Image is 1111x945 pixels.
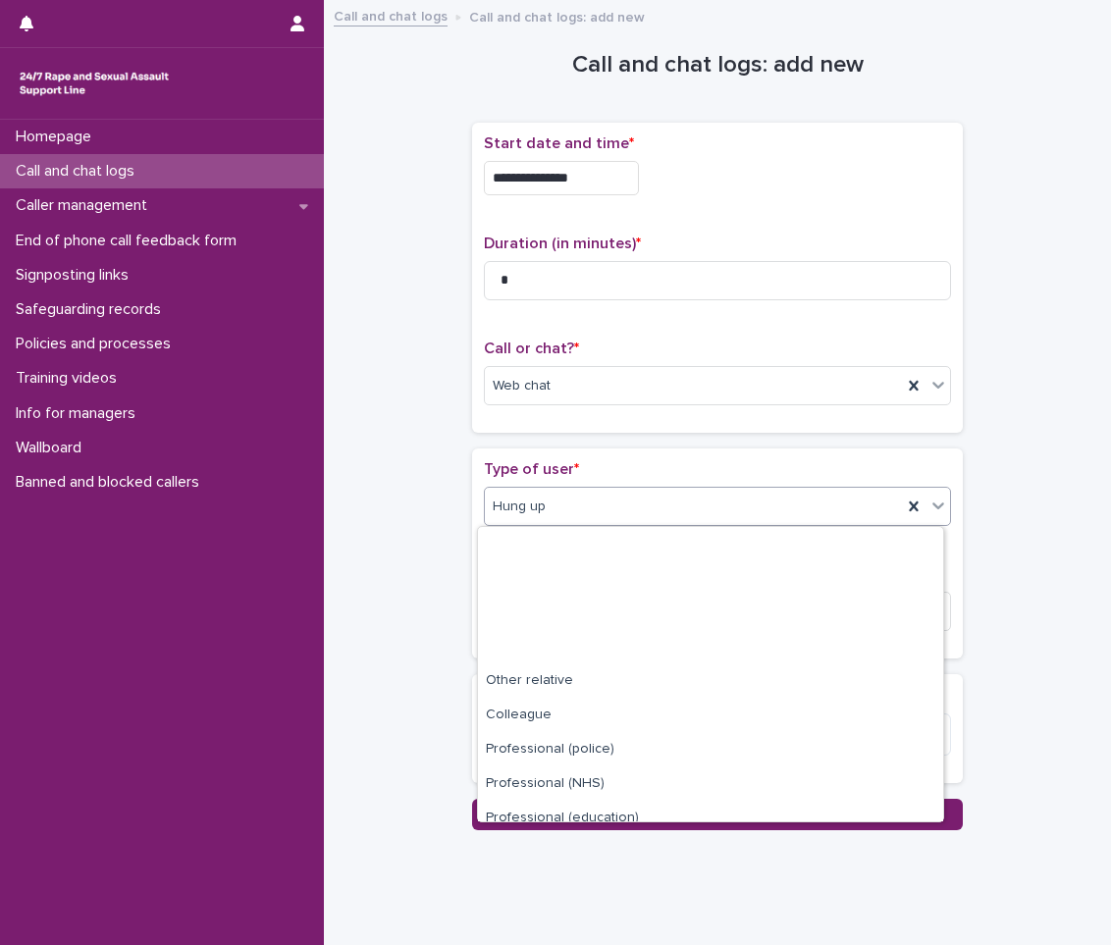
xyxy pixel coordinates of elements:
[472,799,963,830] button: Save
[8,232,252,250] p: End of phone call feedback form
[484,341,579,356] span: Call or chat?
[8,404,151,423] p: Info for managers
[484,461,579,477] span: Type of user
[8,369,132,388] p: Training videos
[472,51,963,79] h1: Call and chat logs: add new
[16,64,173,103] img: rhQMoQhaT3yELyF149Cw
[8,162,150,181] p: Call and chat logs
[8,300,177,319] p: Safeguarding records
[8,439,97,457] p: Wallboard
[8,266,144,285] p: Signposting links
[493,376,551,396] span: Web chat
[493,497,546,517] span: Hung up
[484,236,641,251] span: Duration (in minutes)
[334,4,448,26] a: Call and chat logs
[8,128,107,146] p: Homepage
[8,473,215,492] p: Banned and blocked callers
[484,135,634,151] span: Start date and time
[469,5,645,26] p: Call and chat logs: add new
[8,196,163,215] p: Caller management
[8,335,186,353] p: Policies and processes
